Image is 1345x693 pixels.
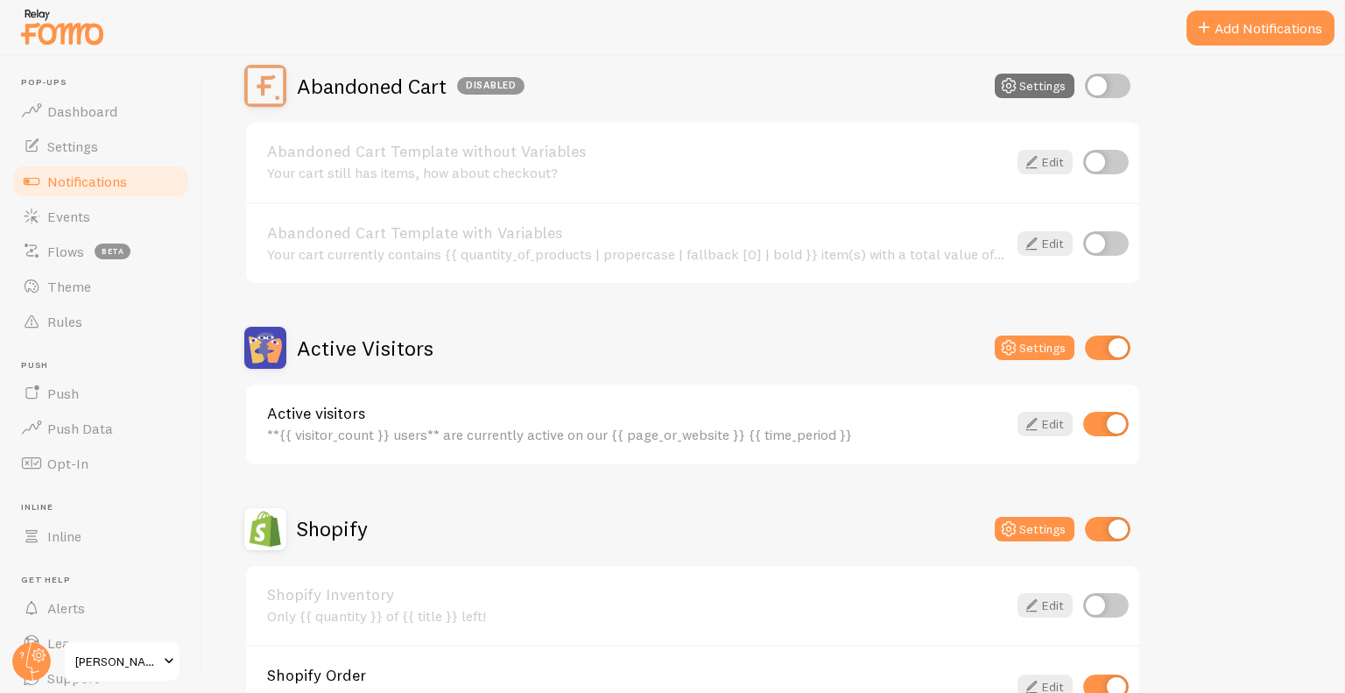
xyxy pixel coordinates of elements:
span: Pop-ups [21,77,191,88]
div: Your cart still has items, how about checkout? [267,165,1007,180]
a: Edit [1018,231,1073,256]
button: Settings [995,517,1074,541]
a: Events [11,199,191,234]
button: Settings [995,74,1074,98]
span: Inline [21,502,191,513]
span: Notifications [47,173,127,190]
h2: Active Visitors [297,335,433,362]
span: Events [47,208,90,225]
span: Dashboard [47,103,117,120]
img: fomo-relay-logo-orange.svg [18,4,106,49]
span: Push Data [47,420,113,437]
a: Abandoned Cart Template without Variables [267,144,1007,159]
div: **{{ visitor_count }} users** are currently active on our {{ page_or_website }} {{ time_period }} [267,427,1007,442]
a: Edit [1018,593,1073,618]
a: [PERSON_NAME]’s Treasures15 [63,640,181,682]
a: Alerts [11,590,191,626]
span: Alerts [47,599,85,617]
button: Settings [995,336,1074,360]
span: Settings [47,138,98,155]
span: [PERSON_NAME]’s Treasures15 [75,651,158,672]
span: beta [95,244,130,259]
a: Push Data [11,411,191,446]
span: Push [47,385,79,402]
a: Flows beta [11,234,191,269]
span: Get Help [21,575,191,586]
span: Push [21,360,191,371]
span: Opt-In [47,455,88,472]
a: Abandoned Cart Template with Variables [267,225,1007,241]
a: Notifications [11,164,191,199]
h2: Shopify [297,515,368,542]
a: Edit [1018,150,1073,174]
a: Learn [11,626,191,661]
a: Rules [11,304,191,339]
div: Disabled [457,77,525,95]
img: Abandoned Cart [244,65,286,107]
span: Rules [47,313,82,330]
span: Flows [47,243,84,260]
a: Edit [1018,412,1073,436]
a: Push [11,376,191,411]
a: Dashboard [11,94,191,129]
div: Your cart currently contains {{ quantity_of_products | propercase | fallback [0] | bold }} item(s... [267,246,1007,262]
span: Inline [47,527,81,545]
span: Learn [47,634,83,652]
a: Theme [11,269,191,304]
a: Inline [11,519,191,554]
h2: Abandoned Cart [297,73,525,100]
img: Shopify [244,508,286,550]
a: Shopify Inventory [267,587,1007,603]
a: Active visitors [267,406,1007,421]
span: Theme [47,278,91,295]
a: Shopify Order [267,668,1007,683]
img: Active Visitors [244,327,286,369]
a: Opt-In [11,446,191,481]
a: Settings [11,129,191,164]
div: Only {{ quantity }} of {{ title }} left! [267,608,1007,624]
